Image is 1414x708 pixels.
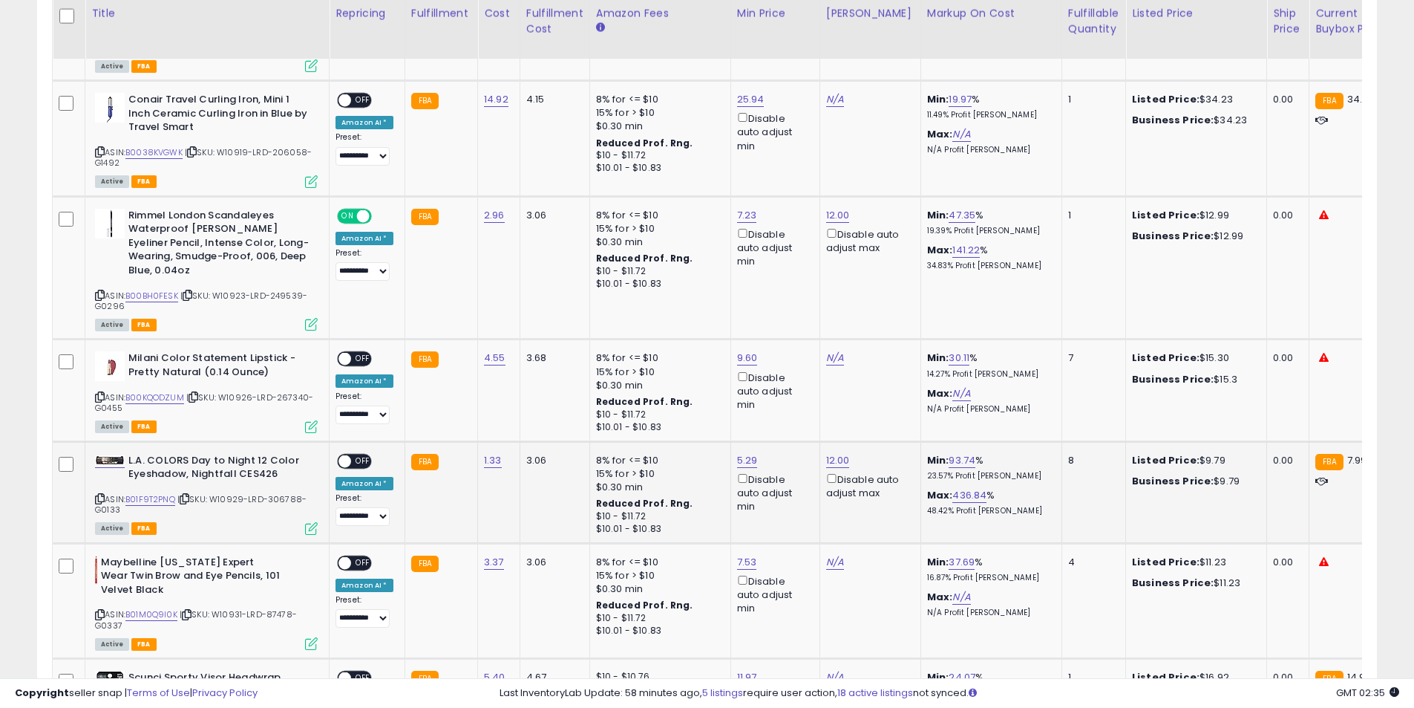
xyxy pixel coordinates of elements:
a: 18 active listings [837,686,913,700]
div: $10 - $11.72 [596,510,719,523]
a: B01M0Q9I0K [125,608,177,621]
b: Conair Travel Curling Iron, Mini 1 Inch Ceramic Curling Iron in Blue by Travel Smart [128,93,309,138]
div: 15% for > $10 [596,366,719,379]
div: Disable auto adjust max [826,471,909,500]
p: 16.87% Profit [PERSON_NAME] [927,573,1050,583]
span: All listings currently available for purchase on Amazon [95,175,129,188]
a: 19.97 [949,92,972,107]
div: 8% for <= $10 [596,93,719,106]
span: FBA [131,319,157,331]
p: N/A Profit [PERSON_NAME] [927,145,1050,155]
div: $9.79 [1132,454,1255,467]
div: Cost [484,6,514,22]
div: Repricing [336,6,399,22]
div: $34.23 [1132,93,1255,106]
small: FBA [411,556,439,572]
div: ASIN: [95,556,318,649]
b: Reduced Prof. Rng. [596,137,693,149]
div: ASIN: [95,454,318,533]
div: Preset: [336,392,393,425]
div: Disable auto adjust max [826,226,909,255]
div: Amazon AI * [336,116,393,129]
div: 1 [1068,93,1114,106]
div: 15% for > $10 [596,106,719,120]
b: Reduced Prof. Rng. [596,395,693,408]
div: 8% for <= $10 [596,209,719,222]
img: 21KhYbPgI4L._SL40_.jpg [95,556,97,585]
span: | SKU: W10923-LRD-249539-G0296 [95,290,307,312]
div: Title [91,6,323,22]
p: 19.39% Profit [PERSON_NAME] [927,226,1050,236]
b: Min: [927,453,949,467]
div: % [927,93,1050,120]
div: Amazon Fees [596,6,724,22]
div: $10 - $11.72 [596,612,719,625]
b: Max: [927,488,953,502]
a: N/A [826,351,844,366]
p: 23.57% Profit [PERSON_NAME] [927,471,1050,481]
div: Fulfillment Cost [526,6,583,37]
div: $0.30 min [596,236,719,249]
span: OFF [351,556,375,569]
a: 7.23 [737,208,757,223]
small: FBA [411,93,439,109]
a: 7.53 [737,555,757,570]
div: Disable auto adjust min [737,471,808,514]
div: $15.30 [1132,351,1255,365]
div: Disable auto adjust min [737,226,808,269]
a: B0038KVGWK [125,146,183,159]
img: 41Cp6irQu5L._SL40_.jpg [95,455,125,465]
div: Ship Price [1273,6,1303,37]
div: $0.30 min [596,120,719,133]
b: Min: [927,351,949,365]
a: 436.84 [952,488,986,503]
b: Business Price: [1132,229,1214,243]
div: 3.68 [526,351,578,365]
div: 0.00 [1273,93,1297,106]
p: 14.27% Profit [PERSON_NAME] [927,369,1050,380]
span: All listings currently available for purchase on Amazon [95,420,129,433]
div: Amazon AI * [336,579,393,592]
div: $10.01 - $10.83 [596,278,719,290]
span: | SKU: W10929-LRD-306788-G0133 [95,493,307,516]
div: 15% for > $10 [596,467,719,481]
a: 30.11 [949,351,969,366]
a: 141.22 [952,243,980,258]
div: $10.01 - $10.83 [596,421,719,434]
b: Business Price: [1132,474,1214,488]
div: seller snap | | [15,686,258,701]
div: Preset: [336,493,393,527]
div: Amazon AI * [336,232,393,245]
p: 11.49% Profit [PERSON_NAME] [927,110,1050,120]
div: ASIN: [95,93,318,186]
div: Disable auto adjust min [737,573,808,616]
div: 0.00 [1273,556,1297,569]
div: $10 - $11.72 [596,149,719,162]
b: Min: [927,92,949,106]
div: ASIN: [95,209,318,330]
span: FBA [131,522,157,535]
div: 0.00 [1273,209,1297,222]
a: Terms of Use [127,686,190,700]
p: N/A Profit [PERSON_NAME] [927,608,1050,618]
b: Business Price: [1132,113,1214,127]
div: Fulfillable Quantity [1068,6,1119,37]
div: Amazon AI * [336,477,393,490]
div: $11.23 [1132,577,1255,590]
a: 12.00 [826,208,850,223]
a: B00KQODZUM [125,392,184,404]
div: Preset: [336,132,393,166]
span: | SKU: W10919-LRD-206058-G1492 [95,146,312,169]
a: 12.00 [826,453,850,468]
span: | SKU: W10931-LRD-87478-G0337 [95,608,297,631]
div: ASIN: [95,351,318,431]
a: B00BH0FESK [125,290,178,302]
a: N/A [826,92,844,107]
div: $10 - $11.72 [596,409,719,421]
span: All listings currently available for purchase on Amazon [95,60,129,73]
b: Listed Price: [1132,453,1199,467]
small: FBA [411,351,439,368]
span: 2025-08-15 02:35 GMT [1336,686,1399,700]
div: Min Price [737,6,814,22]
span: FBA [131,420,157,433]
